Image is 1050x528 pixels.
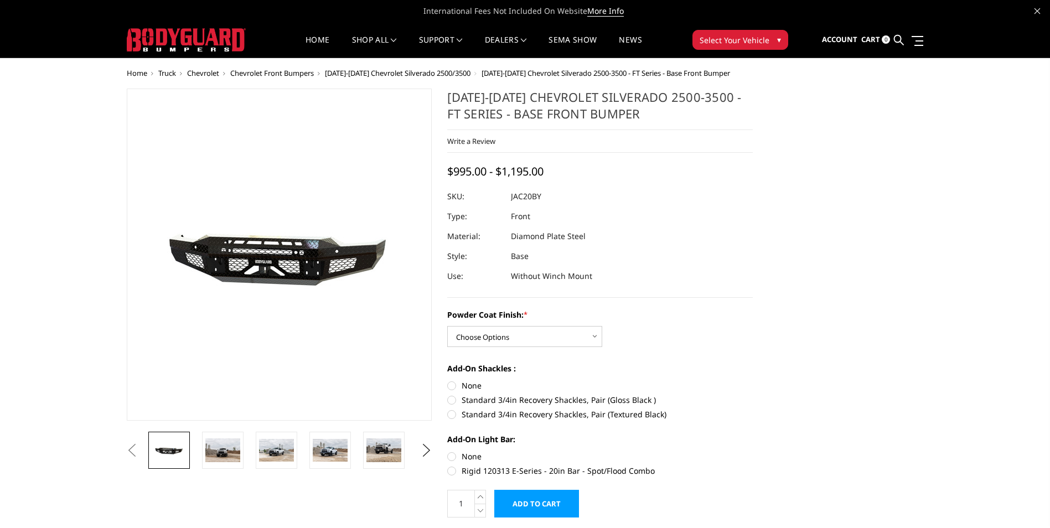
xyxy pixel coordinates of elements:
img: 2020-2023 Chevrolet Silverado 2500-3500 - FT Series - Base Front Bumper [205,438,240,462]
a: Cart 0 [861,25,890,55]
a: Dealers [485,36,527,58]
label: Standard 3/4in Recovery Shackles, Pair (Gloss Black ) [447,394,753,406]
a: More Info [587,6,624,17]
a: [DATE]-[DATE] Chevrolet Silverado 2500/3500 [325,68,470,78]
dt: Style: [447,246,503,266]
dd: Diamond Plate Steel [511,226,586,246]
img: 2020-2023 Chevrolet Silverado 2500-3500 - FT Series - Base Front Bumper [313,439,348,462]
span: Select Your Vehicle [700,34,769,46]
label: None [447,451,753,462]
span: Cart [861,34,880,44]
a: Chevrolet [187,68,219,78]
dd: Base [511,246,529,266]
a: Home [127,68,147,78]
label: Powder Coat Finish: [447,309,753,320]
a: Chevrolet Front Bumpers [230,68,314,78]
label: Add-On Shackles : [447,363,753,374]
dt: Use: [447,266,503,286]
a: News [619,36,642,58]
a: Home [306,36,329,58]
a: Support [419,36,463,58]
img: 2020-2023 Chevrolet Silverado 2500-3500 - FT Series - Base Front Bumper [259,439,294,462]
img: 2020-2023 Chevrolet Silverado 2500-3500 - FT Series - Base Front Bumper [141,193,417,317]
a: Write a Review [447,136,495,146]
button: Select Your Vehicle [692,30,788,50]
img: 2020-2023 Chevrolet Silverado 2500-3500 - FT Series - Base Front Bumper [366,438,401,462]
img: BODYGUARD BUMPERS [127,28,246,51]
label: Standard 3/4in Recovery Shackles, Pair (Textured Black) [447,408,753,420]
dd: Without Winch Mount [511,266,592,286]
a: shop all [352,36,397,58]
dd: Front [511,206,530,226]
input: Add to Cart [494,490,579,517]
button: Previous [124,442,141,459]
button: Next [418,442,435,459]
span: Account [822,34,857,44]
span: [DATE]-[DATE] Chevrolet Silverado 2500-3500 - FT Series - Base Front Bumper [482,68,730,78]
label: None [447,380,753,391]
a: Account [822,25,857,55]
dd: JAC20BY [511,187,541,206]
span: $995.00 - $1,195.00 [447,164,544,179]
label: Rigid 120313 E-Series - 20in Bar - Spot/Flood Combo [447,465,753,477]
label: Add-On Light Bar: [447,433,753,445]
h1: [DATE]-[DATE] Chevrolet Silverado 2500-3500 - FT Series - Base Front Bumper [447,89,753,130]
a: 2020-2023 Chevrolet Silverado 2500-3500 - FT Series - Base Front Bumper [127,89,432,421]
dt: Type: [447,206,503,226]
dt: SKU: [447,187,503,206]
span: 0 [882,35,890,44]
a: SEMA Show [549,36,597,58]
dt: Material: [447,226,503,246]
span: ▾ [777,34,781,45]
a: Truck [158,68,176,78]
